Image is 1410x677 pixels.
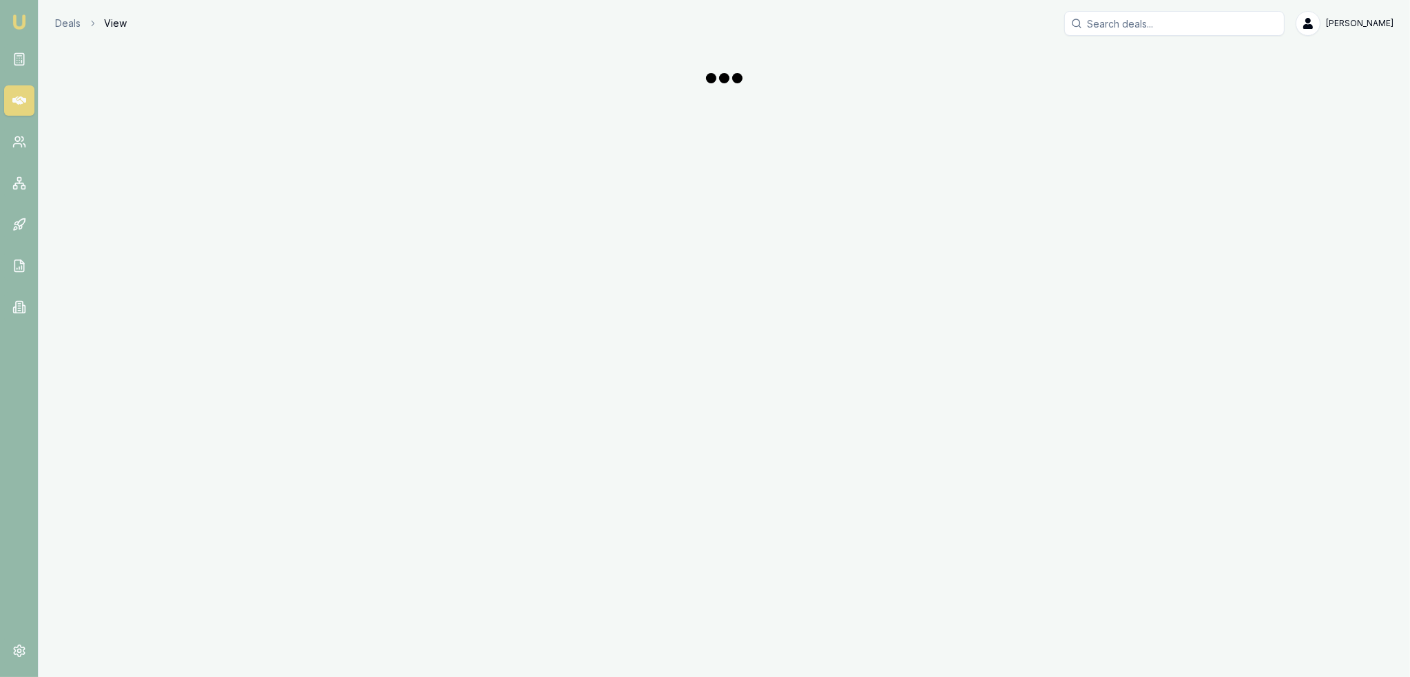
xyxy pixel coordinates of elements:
a: Deals [55,17,81,30]
img: emu-icon-u.png [11,14,28,30]
span: View [104,17,127,30]
input: Search deals [1064,11,1285,36]
span: [PERSON_NAME] [1326,18,1393,29]
nav: breadcrumb [55,17,127,30]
